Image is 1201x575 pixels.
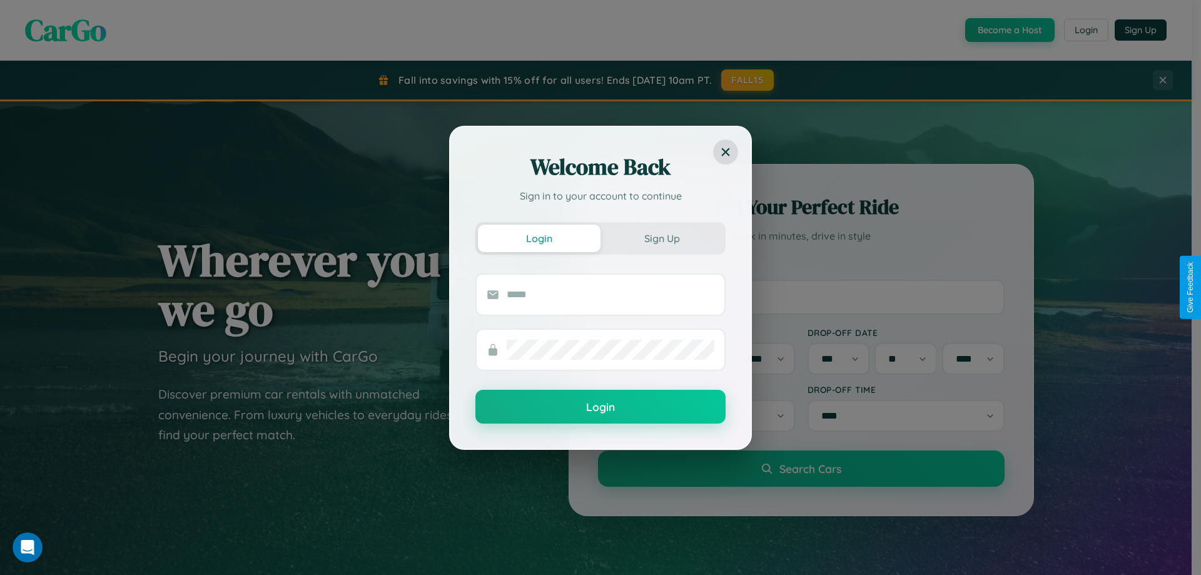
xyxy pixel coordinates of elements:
[1186,262,1195,313] div: Give Feedback
[475,390,726,424] button: Login
[475,152,726,182] h2: Welcome Back
[600,225,723,252] button: Sign Up
[475,188,726,203] p: Sign in to your account to continue
[478,225,600,252] button: Login
[13,532,43,562] iframe: Intercom live chat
